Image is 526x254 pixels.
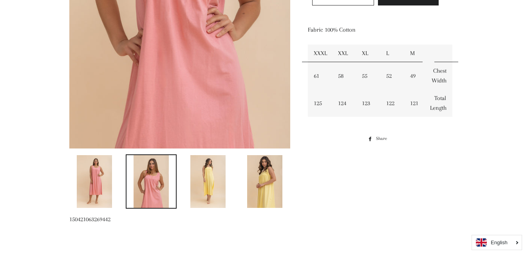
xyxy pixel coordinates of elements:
td: 58 [332,62,356,89]
td: L [380,45,405,62]
td: XXXL [308,45,332,62]
td: 49 [404,62,428,89]
td: Chest Width [428,62,453,89]
img: Load image into Gallery viewer, Plain Loungedress [134,155,169,208]
td: 123 [356,89,380,117]
td: Total Length [428,89,453,117]
i: English [491,240,508,245]
td: M [404,45,428,62]
img: Load image into Gallery viewer, Plain Loungedress [247,155,282,208]
td: 52 [380,62,405,89]
span: Share [376,134,391,143]
td: 122 [380,89,405,117]
span: 150421063269442 [69,216,110,223]
td: 55 [356,62,380,89]
p: Fabric 100% Cotton [308,25,447,35]
td: 121 [404,89,428,117]
a: English [476,238,518,247]
td: XL [356,45,380,62]
td: 125 [308,89,332,117]
td: 124 [332,89,356,117]
td: 61 [308,62,332,89]
img: Load image into Gallery viewer, Plain Loungedress [77,155,112,208]
img: Load image into Gallery viewer, Plain Loungedress [190,155,226,208]
td: XXL [332,45,356,62]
